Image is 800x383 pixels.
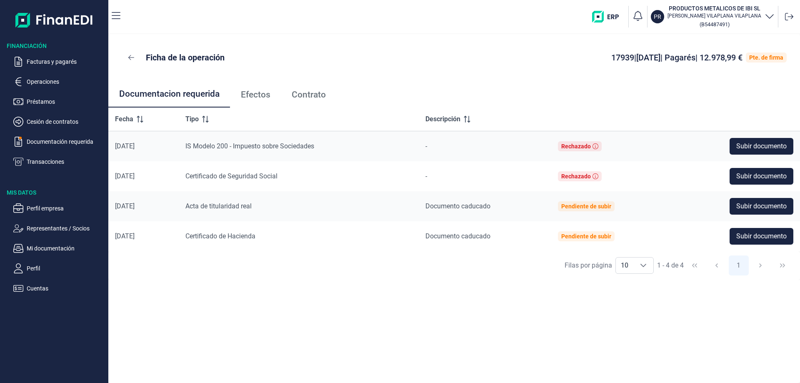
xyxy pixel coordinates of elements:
button: Perfil empresa [13,203,105,213]
p: Perfil empresa [27,203,105,213]
p: Representantes / Socios [27,223,105,233]
span: Documentacion requerida [119,90,220,98]
div: [DATE] [115,232,172,240]
a: Contrato [281,81,336,108]
p: [PERSON_NAME] VILAPLANA VILAPLANA [667,13,761,19]
span: Contrato [292,90,326,99]
button: PRPRODUCTOS METALICOS DE IBI SL[PERSON_NAME] VILAPLANA VILAPLANA(B54487491) [651,4,775,29]
button: Transacciones [13,157,105,167]
button: Perfil [13,263,105,273]
div: [DATE] [115,142,172,150]
button: Previous Page [707,255,727,275]
span: - [425,142,427,150]
p: Facturas y pagarés [27,57,105,67]
div: Pte. de firma [749,54,783,61]
button: First Page [685,255,705,275]
img: erp [592,11,625,23]
p: Préstamos [27,97,105,107]
button: Next Page [750,255,770,275]
div: Choose [633,258,653,273]
div: Filas por página [565,260,612,270]
div: [DATE] [115,172,172,180]
p: Ficha de la operación [146,52,225,63]
span: Acta de titularidad real [185,202,252,210]
button: Subir documento [730,138,793,155]
p: PR [654,13,661,21]
button: Préstamos [13,97,105,107]
span: IS Modelo 200 - Impuesto sobre Sociedades [185,142,314,150]
button: Cuentas [13,283,105,293]
span: Subir documento [736,171,787,181]
span: Documento caducado [425,202,490,210]
button: Last Page [772,255,792,275]
small: Copiar cif [700,21,730,28]
button: Facturas y pagarés [13,57,105,67]
span: Certificado de Seguridad Social [185,172,277,180]
span: Subir documento [736,141,787,151]
span: Subir documento [736,201,787,211]
span: Fecha [115,114,133,124]
span: Descripción [425,114,460,124]
button: Documentación requerida [13,137,105,147]
button: Page 1 [729,255,749,275]
span: - [425,172,427,180]
div: Rechazado [561,143,591,150]
img: Logo de aplicación [15,7,93,33]
p: Perfil [27,263,105,273]
span: 17939 | [DATE] | Pagarés | 12.978,99 € [611,53,742,63]
button: Operaciones [13,77,105,87]
p: Transacciones [27,157,105,167]
span: 1 - 4 de 4 [657,262,684,269]
div: Pendiente de subir [561,203,611,210]
p: Cesión de contratos [27,117,105,127]
p: Mi documentación [27,243,105,253]
span: Tipo [185,114,199,124]
p: Documentación requerida [27,137,105,147]
p: Operaciones [27,77,105,87]
button: Cesión de contratos [13,117,105,127]
span: Documento caducado [425,232,490,240]
span: Certificado de Hacienda [185,232,255,240]
div: [DATE] [115,202,172,210]
div: Pendiente de subir [561,233,611,240]
a: Efectos [230,81,281,108]
button: Subir documento [730,198,793,215]
span: 10 [616,258,633,273]
button: Subir documento [730,228,793,245]
button: Subir documento [730,168,793,185]
a: Documentacion requerida [108,81,230,108]
p: Cuentas [27,283,105,293]
h3: PRODUCTOS METALICOS DE IBI SL [667,4,761,13]
span: Efectos [241,90,270,99]
button: Representantes / Socios [13,223,105,233]
div: Rechazado [561,173,591,180]
span: Subir documento [736,231,787,241]
button: Mi documentación [13,243,105,253]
